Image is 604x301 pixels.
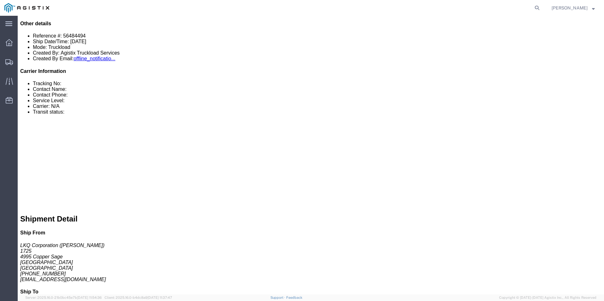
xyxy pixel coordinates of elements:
[499,295,596,300] span: Copyright © [DATE]-[DATE] Agistix Inc., All Rights Reserved
[270,296,286,299] a: Support
[148,296,172,299] span: [DATE] 11:37:47
[25,296,102,299] span: Server: 2025.16.0-21b0bc45e7b
[552,4,588,11] span: Corey Keys
[18,16,604,294] iframe: FS Legacy Container
[286,296,302,299] a: Feedback
[77,296,102,299] span: [DATE] 11:54:36
[105,296,172,299] span: Client: 2025.16.0-b4dc8a9
[4,3,49,13] img: logo
[551,4,595,12] button: [PERSON_NAME]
